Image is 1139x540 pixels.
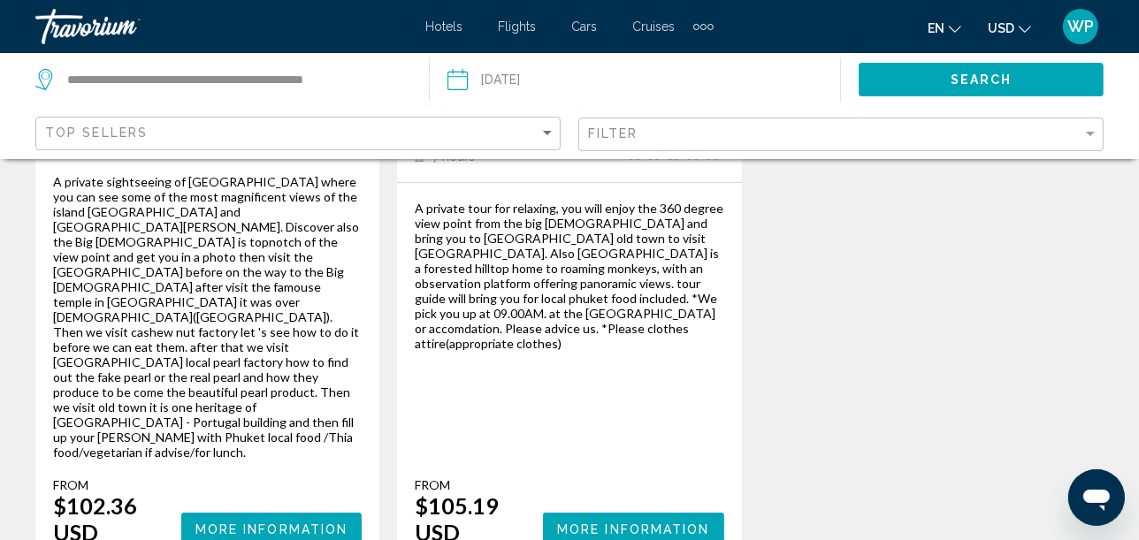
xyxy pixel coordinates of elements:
div: From [53,477,181,492]
div: A private sightseeing of [GEOGRAPHIC_DATA] where you can see some of the most magnificent views o... [53,174,362,460]
div: From [415,477,543,492]
button: Search [859,63,1104,95]
mat-select: Sort by [45,126,555,141]
iframe: Button to launch messaging window [1068,469,1125,526]
span: Search [951,73,1013,87]
a: Hotels [426,19,463,34]
button: Extra navigation items [693,12,714,41]
span: en [928,21,944,35]
span: USD [988,21,1014,35]
button: Filter [578,117,1104,153]
button: Change currency [988,15,1031,41]
a: Flights [499,19,537,34]
a: Cruises [633,19,676,34]
span: More Information [557,522,710,536]
a: Travorium [35,9,409,44]
button: Change language [928,15,961,41]
span: Top Sellers [45,125,148,140]
div: A private tour for relaxing, you will enjoy the 360 degree view point from the big [DEMOGRAPHIC_D... [415,201,723,351]
span: More Information [195,522,348,536]
span: WP [1067,18,1094,35]
button: Date: Sep 12, 2025 [447,53,841,106]
span: Filter [588,126,638,141]
button: User Menu [1058,8,1104,45]
a: Cars [572,19,598,34]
